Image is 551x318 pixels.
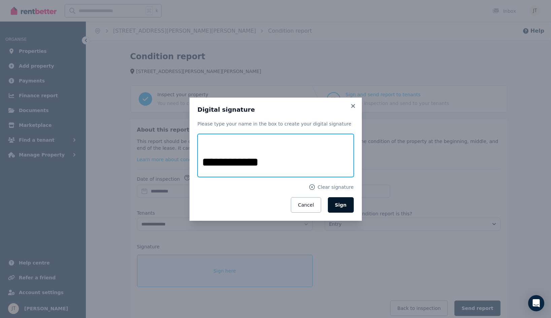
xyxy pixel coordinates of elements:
button: Sign [328,197,354,213]
h3: Digital signature [198,106,354,114]
span: Sign [335,202,347,208]
div: Open Intercom Messenger [528,295,544,311]
span: Clear signature [317,184,353,190]
p: Please type your name in the box to create your digital signature [198,120,354,127]
button: Cancel [291,197,321,213]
